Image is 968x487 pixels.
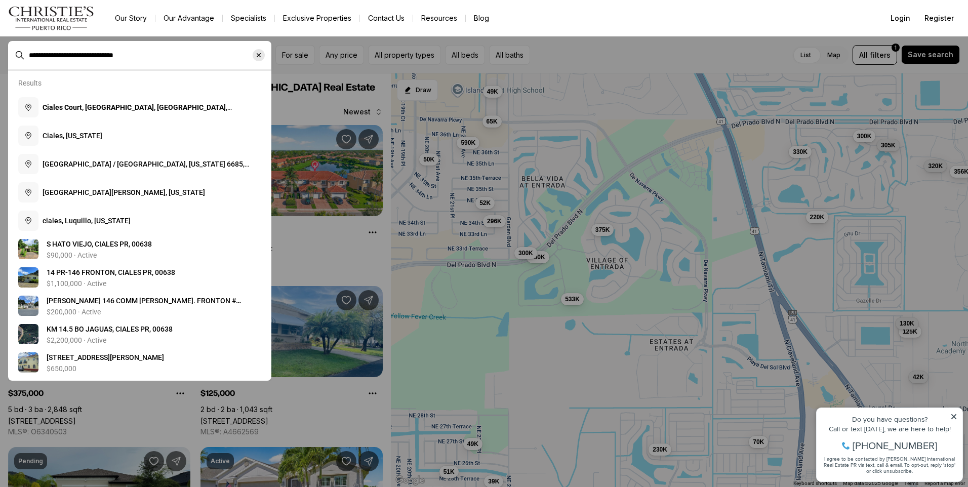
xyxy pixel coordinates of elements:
a: View details: CARR 146 COMM SEGUI BO. FRONTON #KM.HM 14.3 [14,292,265,320]
button: Ciales, [US_STATE] [14,121,265,150]
span: [STREET_ADDRESS][PERSON_NAME] [47,353,164,361]
span: S HATO VIEJO, CIALES PR, 00638 [47,240,152,248]
span: Ciales, [US_STATE] [43,132,102,140]
a: View details: 1800 CIALES ST. [14,348,265,377]
img: logo [8,6,95,30]
button: Contact Us [360,11,413,25]
button: ciales, Luquillo, [US_STATE] [14,207,265,235]
p: $650,000 [47,364,76,373]
span: Register [924,14,954,22]
div: Call or text [DATE], we are here to help! [11,32,146,39]
b: Ciales Court, [GEOGRAPHIC_DATA], [GEOGRAPHIC_DATA], [GEOGRAPHIC_DATA] [43,103,232,121]
div: Do you have questions? [11,23,146,30]
span: [GEOGRAPHIC_DATA][PERSON_NAME], [US_STATE] [43,188,205,196]
span: KM 14.5 BO JAGUAS, CIALES PR, 00638 [47,325,173,333]
p: $200,000 · Active [47,308,101,316]
p: $1,100,000 · Active [47,279,106,288]
span: ciales, Luquillo, [US_STATE] [43,217,131,225]
button: Register [918,8,960,28]
a: Blog [466,11,497,25]
a: View details: 14 PR-146 FRONTON [14,263,265,292]
span: 14 PR-146 FRONTON, CIALES PR, 00638 [47,268,175,276]
button: Ciales Court, [GEOGRAPHIC_DATA], [GEOGRAPHIC_DATA], [GEOGRAPHIC_DATA] [14,93,265,121]
span: [PERSON_NAME] 146 COMM [PERSON_NAME]. FRONTON #[DOMAIN_NAME] 14.3, CIALES PR, 00638 [47,297,241,315]
a: Resources [413,11,465,25]
a: Specialists [223,11,274,25]
span: Login [891,14,910,22]
a: View details: KM 14.5 BO JAGUAS [14,320,265,348]
span: I agree to be contacted by [PERSON_NAME] International Real Estate PR via text, call & email. To ... [13,62,144,82]
p: $90,000 · Active [47,251,97,259]
a: View details: S HATO VIEJO [14,235,265,263]
button: [GEOGRAPHIC_DATA][PERSON_NAME], [US_STATE] [14,178,265,207]
p: $2,200,000 · Active [47,336,106,344]
a: Our Advantage [155,11,222,25]
button: Clear search input [253,42,271,69]
p: Results [18,79,42,87]
span: [GEOGRAPHIC_DATA] / [GEOGRAPHIC_DATA], [US_STATE] 6685, [GEOGRAPHIC_DATA], [US_STATE] [43,160,249,178]
a: Exclusive Properties [275,11,359,25]
a: Our Story [107,11,155,25]
span: [PHONE_NUMBER] [42,48,126,58]
button: [GEOGRAPHIC_DATA] / [GEOGRAPHIC_DATA], [US_STATE] 6685, [GEOGRAPHIC_DATA], [US_STATE] [14,150,265,178]
button: Login [884,8,916,28]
